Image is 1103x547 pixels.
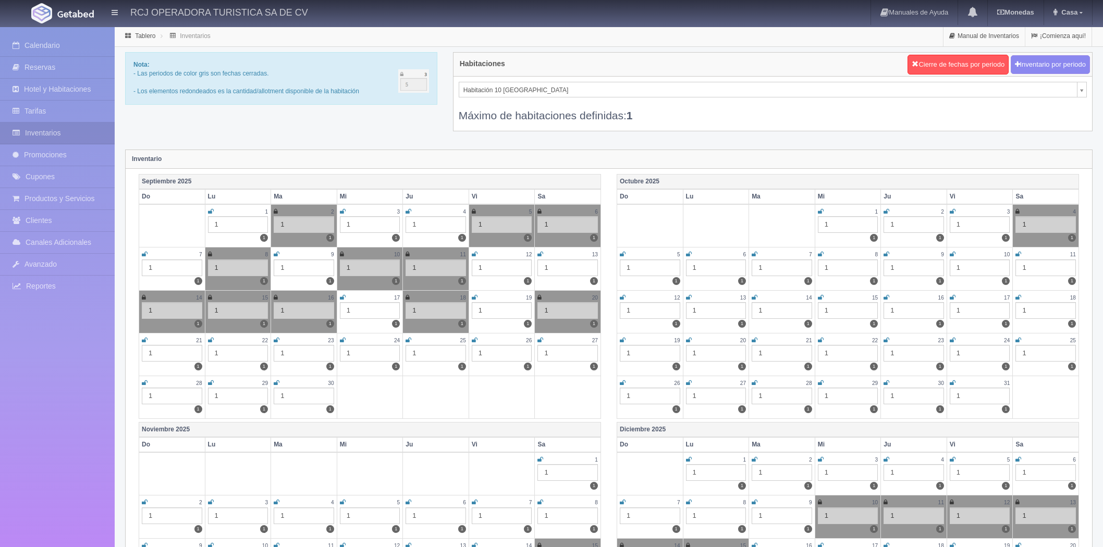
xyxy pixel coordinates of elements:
small: 8 [875,252,878,257]
small: 13 [740,295,746,301]
small: 6 [463,500,466,505]
small: 25 [1070,338,1076,343]
small: 15 [262,295,268,301]
label: 1 [524,525,532,533]
small: 23 [938,338,943,343]
label: 1 [672,363,680,370]
small: 3 [265,500,268,505]
label: 1 [936,363,944,370]
label: 1 [738,405,746,413]
small: 18 [460,295,465,301]
label: 1 [804,277,812,285]
small: 16 [328,295,334,301]
small: 17 [394,295,400,301]
div: 1 [752,259,812,276]
small: 12 [674,295,680,301]
label: 1 [672,277,680,285]
small: 11 [460,252,465,257]
div: 1 [537,507,598,524]
div: 1 [208,345,268,362]
small: 5 [529,209,532,215]
label: 1 [194,320,202,328]
small: 27 [740,380,746,386]
div: 1 [1015,216,1076,233]
a: Habitación 10 [GEOGRAPHIC_DATA] [459,82,1087,97]
small: 8 [595,500,598,505]
small: 13 [1070,500,1076,505]
label: 1 [738,525,746,533]
h4: RCJ OPERADORA TURISTICA SA DE CV [130,5,308,18]
small: 26 [526,338,532,343]
label: 1 [326,277,334,285]
label: 1 [260,234,268,242]
th: Vi [947,189,1013,204]
div: 1 [208,259,268,276]
div: 1 [142,507,202,524]
div: 1 [620,259,680,276]
label: 1 [326,405,334,413]
div: 1 [950,302,1010,319]
small: 13 [592,252,598,257]
th: Ju [881,437,947,452]
div: 1 [686,345,746,362]
div: 1 [274,302,334,319]
div: 1 [1015,302,1076,319]
label: 1 [1068,277,1076,285]
small: 5 [397,500,400,505]
label: 1 [1002,277,1010,285]
small: 25 [460,338,465,343]
div: 1 [406,259,466,276]
label: 1 [194,277,202,285]
div: 1 [620,345,680,362]
th: Ma [271,437,337,452]
div: 1 [208,216,268,233]
small: 21 [196,338,202,343]
small: 2 [809,457,812,463]
th: Mi [815,437,881,452]
th: Lu [205,189,271,204]
label: 1 [936,405,944,413]
small: 10 [1004,252,1010,257]
small: 3 [1007,209,1010,215]
label: 1 [524,234,532,242]
small: 2 [199,500,202,505]
label: 1 [936,525,944,533]
label: 1 [870,405,878,413]
div: 1 [537,216,598,233]
div: 1 [620,302,680,319]
small: 24 [394,338,400,343]
small: 10 [872,500,878,505]
div: 1 [537,345,598,362]
label: 1 [260,277,268,285]
div: 1 [406,345,466,362]
label: 1 [194,363,202,370]
label: 1 [672,320,680,328]
small: 2 [941,209,944,215]
small: 1 [743,457,746,463]
div: 1 [620,388,680,404]
div: 1 [950,259,1010,276]
img: cutoff.png [398,69,429,93]
small: 30 [328,380,334,386]
div: - Las periodos de color gris son fechas cerradas. - Los elementos redondeados es la cantidad/allo... [125,52,437,105]
small: 7 [677,500,680,505]
img: Getabed [31,3,52,23]
div: 1 [950,464,1010,481]
small: 9 [941,252,944,257]
label: 1 [326,363,334,370]
a: Manual de Inventarios [943,26,1025,46]
div: 1 [686,507,746,524]
label: 1 [1002,405,1010,413]
label: 1 [738,320,746,328]
label: 1 [936,277,944,285]
label: 1 [392,363,400,370]
small: 2 [331,209,334,215]
th: Ju [403,189,469,204]
label: 1 [936,482,944,490]
small: 7 [529,500,532,505]
small: 22 [262,338,268,343]
a: ¡Comienza aquí! [1025,26,1092,46]
div: 1 [884,302,944,319]
small: 24 [1004,338,1010,343]
div: 1 [208,302,268,319]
